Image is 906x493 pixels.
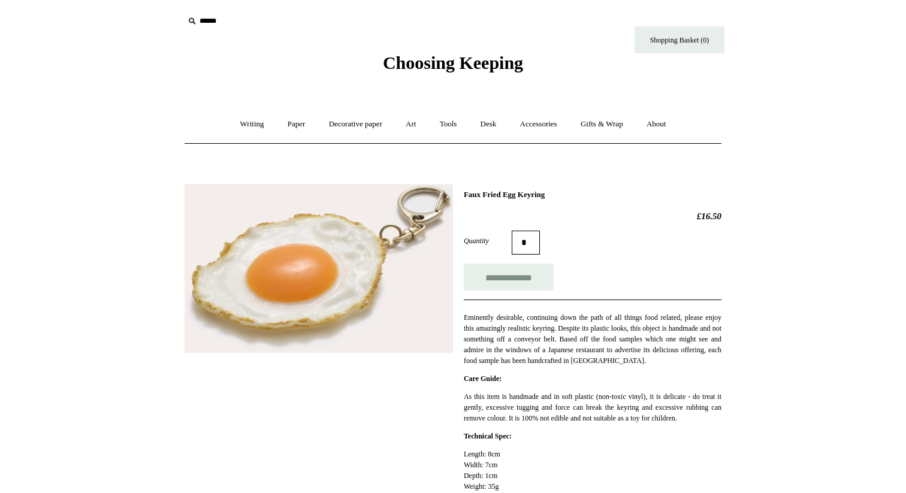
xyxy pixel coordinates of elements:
[635,26,724,53] a: Shopping Basket (0)
[509,108,568,140] a: Accessories
[429,108,468,140] a: Tools
[464,374,502,383] strong: Care Guide:
[464,312,721,366] p: Eminently desirable, continuing down the path of all things food related, please enjoy this amazi...
[464,235,512,246] label: Quantity
[464,211,721,222] h2: £16.50
[464,391,721,424] p: As this item is handmade and in soft plastic (non-toxic vinyl), it is delicate - do treat it gent...
[570,108,634,140] a: Gifts & Wrap
[464,190,721,199] h1: Faux Fried Egg Keyring
[277,108,316,140] a: Paper
[395,108,427,140] a: Art
[383,53,523,72] span: Choosing Keeping
[464,432,512,440] strong: Technical Spec:
[636,108,677,140] a: About
[383,62,523,71] a: Choosing Keeping
[185,184,453,353] img: Faux Fried Egg Keyring
[470,108,508,140] a: Desk
[318,108,393,140] a: Decorative paper
[229,108,275,140] a: Writing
